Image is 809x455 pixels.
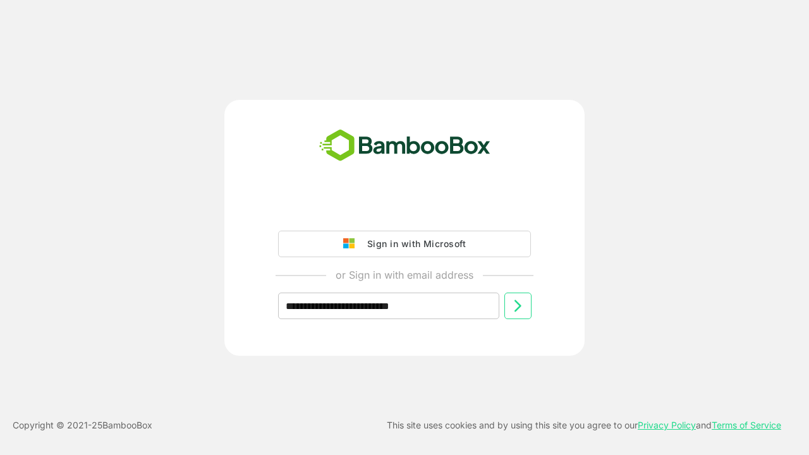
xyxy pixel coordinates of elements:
[638,420,696,430] a: Privacy Policy
[712,420,781,430] a: Terms of Service
[387,418,781,433] p: This site uses cookies and by using this site you agree to our and
[13,418,152,433] p: Copyright © 2021- 25 BambooBox
[312,125,497,167] img: bamboobox
[343,238,361,250] img: google
[361,236,466,252] div: Sign in with Microsoft
[336,267,473,282] p: or Sign in with email address
[272,195,537,223] iframe: Sign in with Google Button
[278,231,531,257] button: Sign in with Microsoft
